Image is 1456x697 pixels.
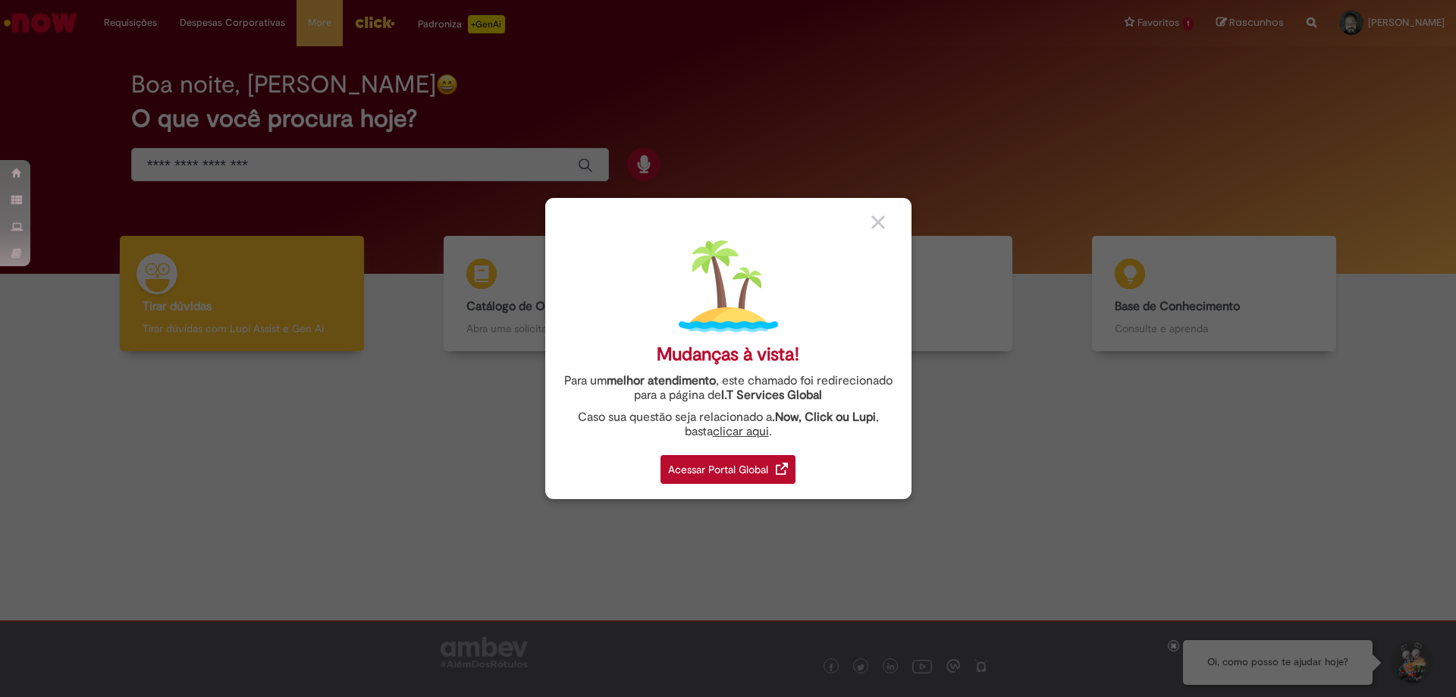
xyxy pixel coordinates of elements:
a: clicar aqui [713,416,769,439]
strong: .Now, Click ou Lupi [772,410,876,425]
div: Caso sua questão seja relacionado a , basta . [557,410,900,439]
div: Para um , este chamado foi redirecionado para a página de [557,374,900,403]
div: Mudanças à vista! [657,344,799,366]
strong: melhor atendimento [607,373,716,388]
img: close_button_grey.png [871,215,885,229]
a: I.T Services Global [721,379,822,403]
div: Acessar Portal Global [661,455,795,484]
img: island.png [679,237,778,336]
img: redirect_link.png [776,463,788,475]
a: Acessar Portal Global [661,447,795,484]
